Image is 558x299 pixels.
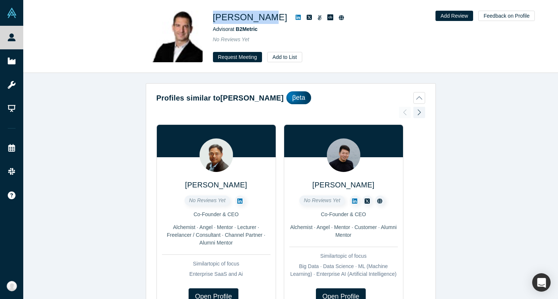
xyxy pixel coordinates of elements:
[289,252,398,260] div: Similar topic of focus
[156,91,425,104] button: Profiles similar to[PERSON_NAME]βeta
[289,224,398,239] div: Alchemist · Angel · Mentor · Customer · Alumni Mentor
[199,138,233,172] img: Arvindh Lalam's Profile Image
[304,197,340,203] span: No Reviews Yet
[213,36,249,42] span: No Reviews Yet
[213,52,262,62] button: Request Meeting
[189,271,243,277] span: Enterprise SaaS and Ai
[162,224,271,247] div: Alchemist · Angel · Mentor · Lecturer · Freelancer / Consultant · Channel Partner · Alumni Mentor
[213,26,258,32] span: Advisor at
[478,11,535,21] button: Feedback on Profile
[151,11,203,62] img: Jon Ozdoruk's Profile Image
[156,92,284,103] h2: Profiles similar to [PERSON_NAME]
[435,11,473,21] button: Add Review
[189,197,225,203] span: No Reviews Yet
[327,138,360,172] img: Chaoyu Yang's Profile Image
[213,11,287,24] h1: [PERSON_NAME]
[312,181,374,189] a: [PERSON_NAME]
[236,26,258,32] a: B2Metric
[193,211,238,217] span: Co-Founder & CEO
[321,211,366,217] span: Co-Founder & CEO
[185,181,247,189] a: [PERSON_NAME]
[267,52,302,62] button: Add to List
[290,263,397,277] span: Big Data · Data Science · ML (Machine Learning) · Enterprise AI (Artificial Intelligence)
[286,91,311,104] div: βeta
[162,260,271,268] div: Similar topic of focus
[7,281,17,291] img: F E's Account
[7,8,17,18] img: Alchemist Vault Logo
